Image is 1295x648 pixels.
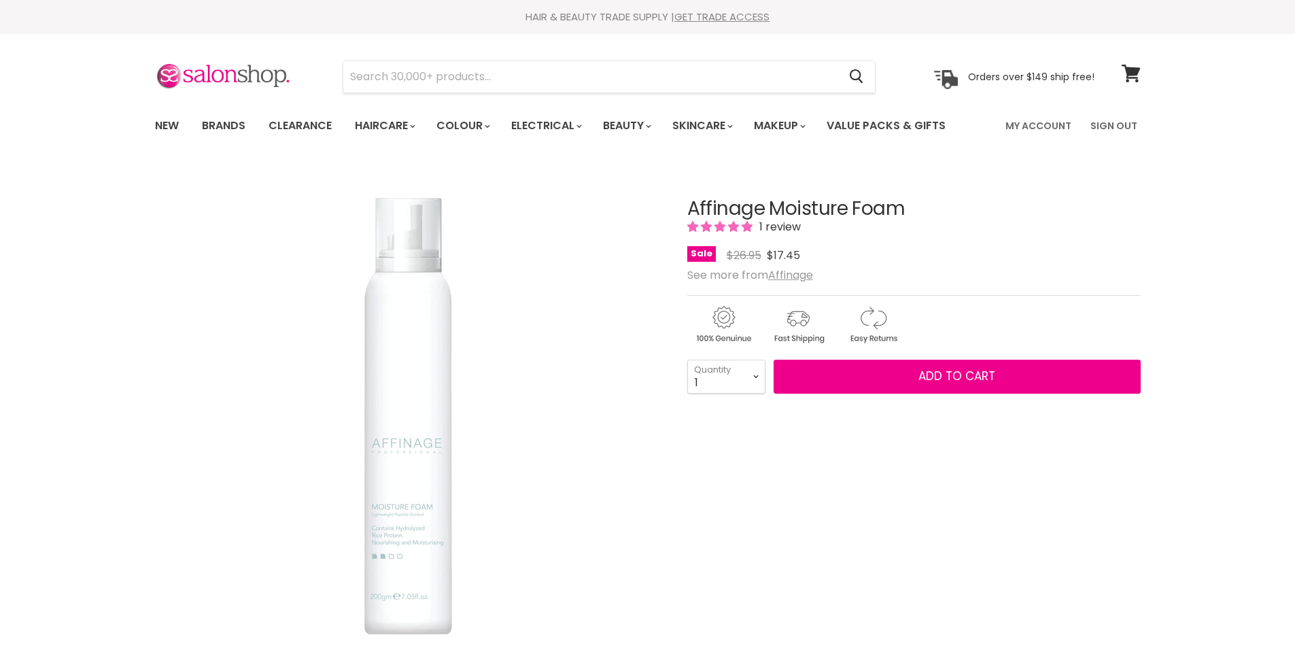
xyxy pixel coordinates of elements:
[145,106,977,146] ul: Main menu
[138,10,1158,24] div: HAIR & BEAUTY TRADE SUPPLY |
[145,112,189,140] a: New
[426,112,498,140] a: Colour
[968,70,1094,82] p: Orders over $149 ship free!
[192,112,256,140] a: Brands
[674,10,770,24] a: GET TRADE ACCESS
[687,304,759,345] img: genuine.gif
[755,219,801,235] span: 1 review
[593,112,659,140] a: Beauty
[744,112,814,140] a: Makeup
[762,304,834,345] img: shipping.gif
[687,267,813,283] span: See more from
[343,61,839,92] input: Search
[687,199,1141,220] h1: Affinage Moisture Foam
[774,360,1141,394] button: Add to cart
[343,61,876,93] form: Product
[258,112,342,140] a: Clearance
[839,61,875,92] button: Search
[997,112,1080,140] a: My Account
[768,267,813,283] a: Affinage
[687,219,755,235] span: 5.00 stars
[501,112,590,140] a: Electrical
[662,112,741,140] a: Skincare
[687,360,765,394] select: Quantity
[1082,112,1145,140] a: Sign Out
[727,248,761,263] span: $26.95
[837,304,909,345] img: returns.gif
[138,106,1158,146] nav: Main
[687,246,716,262] span: Sale
[767,248,800,263] span: $17.45
[918,368,995,384] span: Add to cart
[345,112,424,140] a: Haircare
[816,112,956,140] a: Value Packs & Gifts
